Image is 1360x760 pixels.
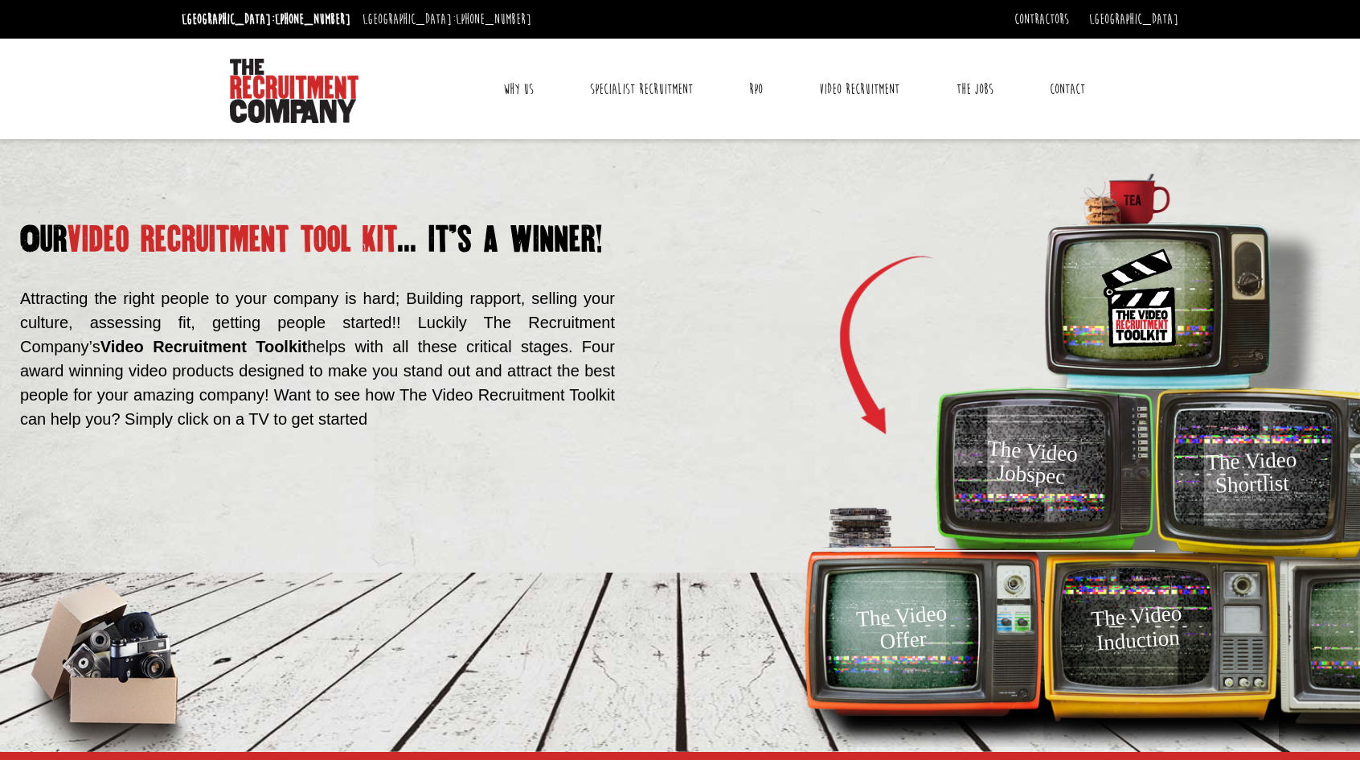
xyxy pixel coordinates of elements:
a: [PHONE_NUMBER] [456,10,531,28]
a: [PHONE_NUMBER] [275,10,350,28]
a: Video Recruitment [807,69,911,109]
img: tv-blue.png [935,171,1360,385]
a: The Jobs [944,69,1006,109]
a: Why Us [491,69,546,109]
img: tv-grey.png [1279,552,1360,752]
span: ... it’s a winner! [398,220,604,259]
span: Our [20,220,68,259]
img: tv-yellow-bright.png [1155,385,1360,551]
li: [GEOGRAPHIC_DATA]: [358,6,535,32]
a: Contractors [1014,10,1069,28]
img: TV-Green.png [935,385,1155,550]
h1: video recruitment tool kit [20,225,768,254]
strong: Video Recruitment Toolkit [100,338,308,355]
img: The Recruitment Company [230,59,358,123]
img: tv-orange.png [801,552,1043,747]
a: Contact [1038,69,1097,109]
a: [GEOGRAPHIC_DATA] [1089,10,1178,28]
img: tv-yellow.png [1043,552,1280,749]
img: Toolkit_Logo.svg [1096,244,1182,351]
h3: The Video Induction [1091,602,1185,655]
a: RPO [737,69,775,109]
li: [GEOGRAPHIC_DATA]: [178,6,354,32]
img: Arrow.png [801,171,936,548]
h3: The Video Jobspec [985,437,1079,491]
p: Attracting the right people to your company is hard; Building rapport, selling your culture, asse... [20,286,615,431]
h3: The Video Shortlist [1171,446,1333,499]
h3: The Video Offer [855,602,949,655]
img: box-of-goodies.png [20,581,202,752]
a: Specialist Recruitment [578,69,705,109]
